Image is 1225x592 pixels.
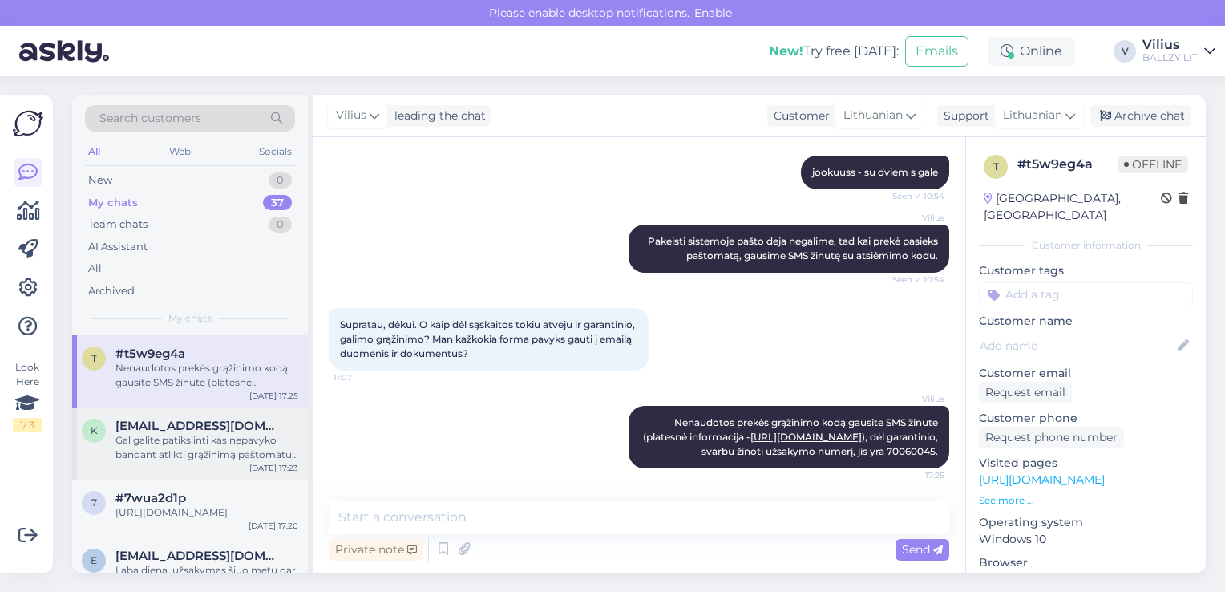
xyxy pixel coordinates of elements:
[979,410,1193,427] p: Customer phone
[336,107,366,124] span: Vilius
[902,542,943,557] span: Send
[648,235,940,262] span: Pakeisti sistemoje pašto deja negalime, tad kai prekė pasieks paštomatą, gausime SMS žinutę su at...
[115,347,185,361] span: #t5w9eg4a
[750,431,862,443] a: [URL][DOMAIN_NAME]
[263,195,292,211] div: 37
[979,493,1193,508] p: See more ...
[843,107,903,124] span: Lithuanian
[984,190,1161,224] div: [GEOGRAPHIC_DATA], [GEOGRAPHIC_DATA]
[115,361,298,390] div: Nenaudotos prekės grąžinimo kodą gausite SMS žinute (platesnė informacija - [URL][DOMAIN_NAME] ),...
[88,195,138,211] div: My chats
[269,172,292,189] div: 0
[340,318,637,359] span: Supratau, dėkui. O kaip dėl sąskaitos tokiu atveju ir garantinio, galimo grąžinimo? Man kažkokia ...
[884,190,944,202] span: Seen ✓ 10:54
[99,110,201,127] span: Search customers
[979,282,1193,306] input: Add a tag
[91,497,97,509] span: 7
[91,424,98,436] span: k
[13,108,43,139] img: Askly Logo
[1114,40,1136,63] div: V
[905,36,968,67] button: Emails
[13,418,42,432] div: 1 / 3
[979,262,1193,279] p: Customer tags
[979,427,1124,448] div: Request phone number
[249,462,298,474] div: [DATE] 17:23
[979,313,1193,330] p: Customer name
[88,172,112,189] div: New
[993,160,999,172] span: t
[979,554,1193,571] p: Browser
[979,472,1105,487] a: [URL][DOMAIN_NAME]
[91,554,97,566] span: e
[979,365,1193,382] p: Customer email
[884,393,944,405] span: Vilius
[1017,155,1118,174] div: # t5w9eg4a
[767,107,830,124] div: Customer
[334,371,394,383] span: 11:07
[13,360,42,432] div: Look Here
[1090,105,1191,127] div: Archive chat
[329,539,423,561] div: Private note
[769,43,803,59] b: New!
[1142,39,1198,51] div: Vilius
[88,217,148,233] div: Team chats
[115,549,282,563] span: eoxd233@gmail.com
[388,107,486,124] div: leading the chat
[269,217,292,233] div: 0
[884,212,944,224] span: Vilius
[884,274,944,286] span: Seen ✓ 10:54
[115,491,186,505] span: #7wua2d1p
[1003,107,1062,124] span: Lithuanian
[166,141,194,162] div: Web
[91,352,97,364] span: t
[115,505,298,520] div: [URL][DOMAIN_NAME]
[689,6,737,20] span: Enable
[168,311,212,326] span: My chats
[1142,51,1198,64] div: BALLZY LIT
[980,337,1174,355] input: Add name
[115,433,298,462] div: Gal galite patikslinti kas nepavyko bandant atlikti grąžinimą paštomatu? Ar įvedėte grąžinimo kodą?
[937,107,989,124] div: Support
[88,283,135,299] div: Archived
[643,416,940,457] span: Nenaudotos prekės grąžinimo kodą gausite SMS žinute (platesnė informacija - ), dėl garantinio, sv...
[115,419,282,433] span: kerzabickis@gmail.com
[256,141,295,162] div: Socials
[884,469,944,481] span: 17:25
[85,141,103,162] div: All
[1142,39,1215,64] a: ViliusBALLZY LIT
[988,37,1075,66] div: Online
[88,261,102,277] div: All
[979,531,1193,548] p: Windows 10
[979,238,1193,253] div: Customer information
[88,239,148,255] div: AI Assistant
[1118,156,1188,173] span: Offline
[979,571,1193,588] p: Chrome [TECHNICAL_ID]
[812,166,938,178] span: jookuuss - su dviem s gale
[115,563,298,592] div: Laba diena, užsakymas šiuo metu dar ruošiamas. Kai jį perims kurjeris, automatiškai gausite ir si...
[979,455,1193,472] p: Visited pages
[979,514,1193,531] p: Operating system
[249,390,298,402] div: [DATE] 17:25
[249,520,298,532] div: [DATE] 17:20
[769,42,899,61] div: Try free [DATE]:
[979,382,1072,403] div: Request email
